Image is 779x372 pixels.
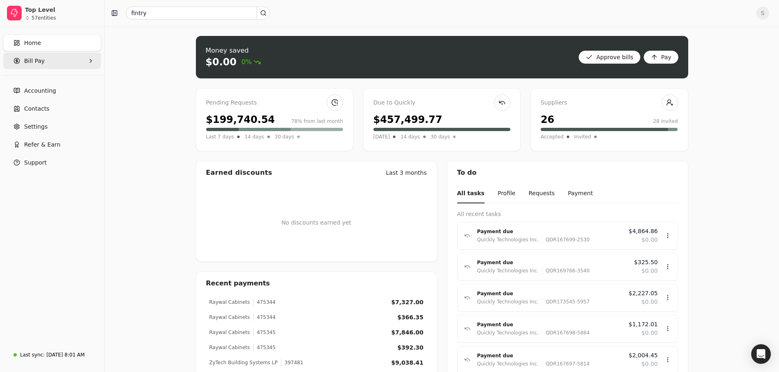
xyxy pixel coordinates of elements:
[209,329,250,336] div: Raywal Cabinets
[206,98,343,107] div: Pending Requests
[568,184,593,203] button: Payment
[542,360,590,368] div: QDR167697-5814
[206,46,261,56] div: Money saved
[641,329,658,337] span: $0.00
[634,258,658,267] span: $325.50
[209,359,278,366] div: ZyTech Building Systems LP
[253,329,276,336] div: 475345
[3,154,101,171] button: Support
[206,112,275,127] div: $199,740.54
[391,328,424,337] div: $7,846.00
[281,205,351,240] div: No discounts earned yet
[209,314,250,321] div: Raywal Cabinets
[397,343,424,352] div: $392.30
[477,360,539,368] div: Quickly Technologies Inc.
[253,314,276,321] div: 475344
[31,16,56,20] div: 57 entities
[457,210,678,218] div: All recent tasks
[253,344,276,351] div: 475345
[477,236,539,244] div: Quickly Technologies Inc.
[24,105,49,113] span: Contacts
[373,133,390,141] span: [DATE]
[542,236,590,244] div: QDR167699-2530
[3,118,101,135] a: Settings
[477,227,622,236] div: Payment due
[245,133,264,141] span: 14 days
[457,184,485,203] button: All tasks
[126,7,270,20] input: Search
[3,53,101,69] button: Bill Pay
[477,258,628,267] div: Payment due
[24,123,47,131] span: Settings
[641,360,658,368] span: $0.00
[3,347,101,362] a: Last sync:[DATE] 8:01 AM
[477,298,539,306] div: Quickly Technologies Inc.
[3,100,101,117] a: Contacts
[541,98,678,107] div: Suppliers
[541,133,563,141] span: Accepted
[498,184,516,203] button: Profile
[447,161,688,184] div: To do
[24,158,47,167] span: Support
[477,321,622,329] div: Payment due
[20,351,45,359] div: Last sync:
[206,168,272,178] div: Earned discounts
[24,87,56,95] span: Accounting
[391,359,424,367] div: $9,038.41
[653,118,678,125] div: 28 invited
[373,98,510,107] div: Due to Quickly
[46,351,85,359] div: [DATE] 8:01 AM
[477,267,539,275] div: Quickly Technologies Inc.
[641,298,658,306] span: $0.00
[291,118,343,125] div: 78% from last month
[209,344,250,351] div: Raywal Cabinets
[206,133,234,141] span: Last 7 days
[3,35,101,51] a: Home
[24,39,41,47] span: Home
[756,7,769,20] button: S
[629,351,658,360] span: $2,004.45
[629,289,658,298] span: $2,227.05
[275,133,294,141] span: 30 days
[253,298,276,306] div: 475344
[541,112,554,127] div: 26
[25,6,97,14] div: Top Level
[528,184,555,203] button: Requests
[579,51,640,64] button: Approve bills
[477,329,539,337] div: Quickly Technologies Inc.
[542,329,590,337] div: QDR167698-5884
[196,272,437,295] div: Recent payments
[24,140,61,149] span: Refer & Earn
[751,344,771,364] div: Open Intercom Messenger
[281,359,303,366] div: 397481
[400,133,420,141] span: 14 days
[542,267,590,275] div: QDR169766-3540
[206,56,237,69] div: $0.00
[574,133,591,141] span: Invited
[542,298,590,306] div: QDR173545-5957
[391,298,424,307] div: $7,327.00
[24,57,45,65] span: Bill Pay
[641,236,658,244] span: $0.00
[209,298,250,306] div: Raywal Cabinets
[629,227,658,236] span: $4,864.86
[431,133,450,141] span: 30 days
[3,136,101,153] button: Refer & Earn
[477,352,622,360] div: Payment due
[644,51,678,64] button: Pay
[373,112,442,127] div: $457,499.77
[397,313,424,322] div: $366.35
[3,82,101,99] a: Accounting
[629,320,658,329] span: $1,172.01
[241,57,260,67] span: 0%
[477,290,622,298] div: Payment due
[386,169,427,177] div: Last 3 months
[641,267,658,275] span: $0.00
